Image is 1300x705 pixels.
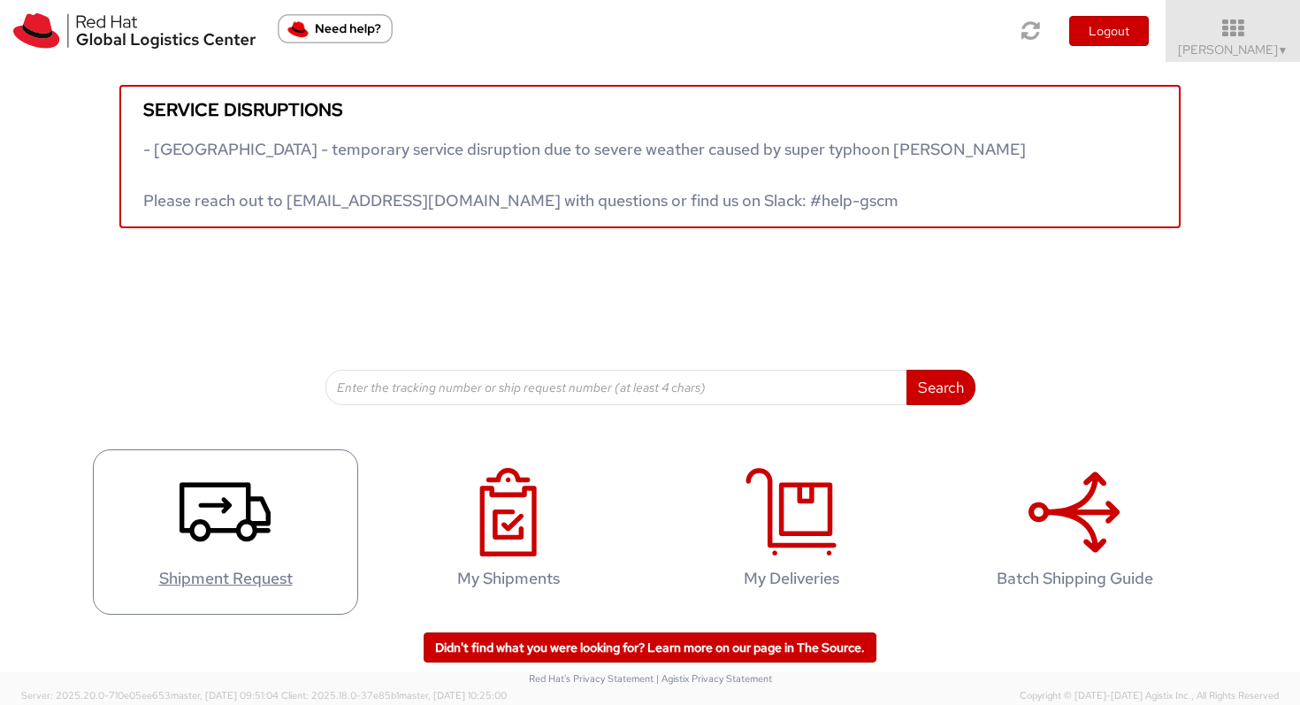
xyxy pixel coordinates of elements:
a: Shipment Request [93,449,358,615]
a: Red Hat's Privacy Statement [529,672,654,685]
button: Logout [1069,16,1149,46]
span: master, [DATE] 09:51:04 [171,689,279,701]
input: Enter the tracking number or ship request number (at least 4 chars) [325,370,907,405]
span: Server: 2025.20.0-710e05ee653 [21,689,279,701]
h4: My Shipments [394,570,623,587]
span: - [GEOGRAPHIC_DATA] - temporary service disruption due to severe weather caused by super typhoon ... [143,139,1026,211]
button: Need help? [278,14,393,43]
a: Batch Shipping Guide [942,449,1207,615]
button: Search [906,370,975,405]
img: rh-logistics-00dfa346123c4ec078e1.svg [13,13,256,49]
a: My Shipments [376,449,641,615]
h5: Service disruptions [143,100,1157,119]
h4: My Deliveries [677,570,906,587]
h4: Shipment Request [111,570,340,587]
a: | Agistix Privacy Statement [656,672,772,685]
a: Didn't find what you were looking for? Learn more on our page in The Source. [424,632,876,663]
span: master, [DATE] 10:25:00 [399,689,507,701]
span: ▼ [1278,43,1289,57]
a: Service disruptions - [GEOGRAPHIC_DATA] - temporary service disruption due to severe weather caus... [119,85,1181,228]
span: [PERSON_NAME] [1178,42,1289,57]
a: My Deliveries [659,449,924,615]
h4: Batch Shipping Guide [960,570,1189,587]
span: Copyright © [DATE]-[DATE] Agistix Inc., All Rights Reserved [1020,689,1279,703]
span: Client: 2025.18.0-37e85b1 [281,689,507,701]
